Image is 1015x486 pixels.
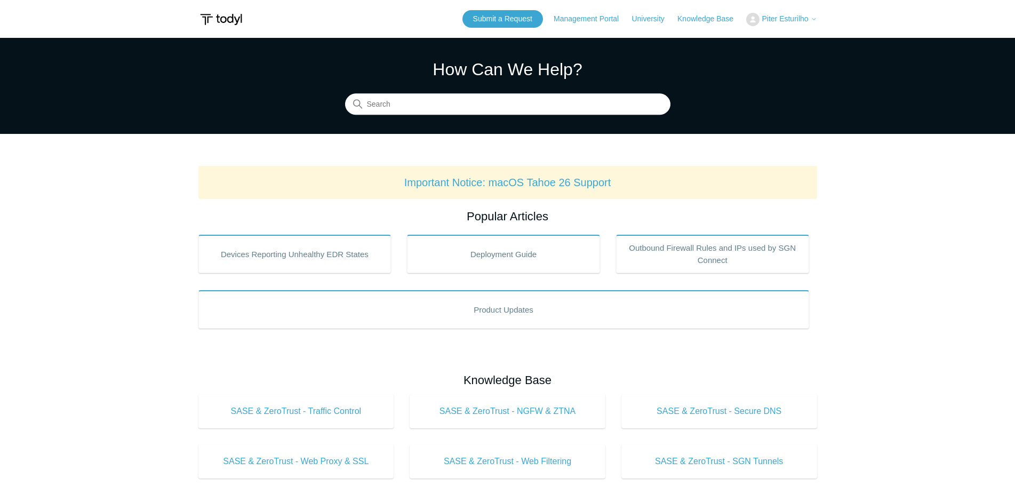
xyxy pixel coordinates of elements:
a: SASE & ZeroTrust - Web Proxy & SSL [198,444,394,479]
span: SASE & ZeroTrust - Traffic Control [214,405,378,418]
a: Management Portal [554,13,629,25]
a: SASE & ZeroTrust - Web Filtering [410,444,605,479]
span: SASE & ZeroTrust - SGN Tunnels [637,455,801,468]
h1: How Can We Help? [345,57,670,82]
h2: Knowledge Base [198,371,817,389]
a: Knowledge Base [677,13,744,25]
a: Devices Reporting Unhealthy EDR States [198,235,391,273]
a: Outbound Firewall Rules and IPs used by SGN Connect [616,235,809,273]
span: Piter Esturilho [762,14,808,23]
img: Todyl Support Center Help Center home page [198,10,244,29]
span: SASE & ZeroTrust - Web Proxy & SSL [214,455,378,468]
a: SASE & ZeroTrust - NGFW & ZTNA [410,394,605,428]
a: Deployment Guide [407,235,600,273]
a: SASE & ZeroTrust - Secure DNS [621,394,817,428]
a: Submit a Request [462,10,543,28]
a: Important Notice: macOS Tahoe 26 Support [404,177,611,188]
span: SASE & ZeroTrust - Web Filtering [426,455,589,468]
span: SASE & ZeroTrust - Secure DNS [637,405,801,418]
a: Product Updates [198,290,809,329]
h2: Popular Articles [198,208,817,225]
button: Piter Esturilho [746,13,817,26]
a: SASE & ZeroTrust - SGN Tunnels [621,444,817,479]
a: SASE & ZeroTrust - Traffic Control [198,394,394,428]
span: SASE & ZeroTrust - NGFW & ZTNA [426,405,589,418]
a: University [632,13,675,25]
input: Search [345,94,670,115]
